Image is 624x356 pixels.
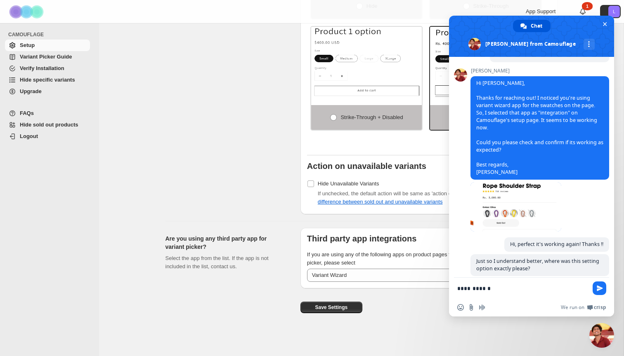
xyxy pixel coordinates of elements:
[8,31,93,38] span: CAMOUFLAGE
[307,251,548,266] span: If you are using any of the following apps on product pages that replaces your theme's original v...
[318,180,379,187] span: Hide Unavailable Variants
[608,6,620,17] span: Avatar with initials L
[582,2,593,10] div: 1
[5,86,90,97] a: Upgrade
[579,7,587,16] a: 1
[457,304,464,311] span: Insert an emoji
[20,77,75,83] span: Hide specific variants
[600,5,621,18] button: Avatar with initials L
[20,122,78,128] span: Hide sold out products
[307,234,417,243] b: Third party app integrations
[457,285,588,292] textarea: Compose your message...
[468,304,475,311] span: Send a file
[20,42,35,48] span: Setup
[613,9,615,14] text: L
[307,162,426,171] b: Action on unavailable variants
[561,304,606,311] a: We run onCrisp
[5,119,90,131] a: Hide sold out products
[476,258,599,272] span: Just so I understand better, where was this setting option exactly please?
[20,133,38,139] span: Logout
[5,131,90,142] a: Logout
[531,20,542,32] span: Chat
[476,80,603,176] span: Hi [PERSON_NAME], Thanks for reaching out! I noticed you're using variant wizard app for the swat...
[5,74,90,86] a: Hide specific variants
[5,51,90,63] a: Variant Picker Guide
[20,54,72,60] span: Variant Picker Guide
[20,88,42,94] span: Upgrade
[430,27,541,97] img: None
[20,110,34,116] span: FAQs
[165,255,269,269] span: Select the app from the list. If the app is not included in the list, contact us.
[584,39,595,50] div: More channels
[593,281,606,295] span: Send
[594,304,606,311] span: Crisp
[300,302,362,313] button: Save Settings
[318,190,542,205] span: If unchecked, the default action will be same as 'action on sold out variants' set above.
[526,8,555,14] span: App Support
[513,20,551,32] div: Chat
[510,241,603,248] span: Hi, perfect it's working again! Thanks !!
[340,114,403,120] span: Strike-through + Disabled
[311,27,422,97] img: Strike-through + Disabled
[7,0,48,23] img: Camouflage
[600,20,609,28] span: Close chat
[470,68,609,74] span: [PERSON_NAME]
[5,40,90,51] a: Setup
[479,304,485,311] span: Audio message
[165,234,287,251] h2: Are you using any third party app for variant picker?
[5,108,90,119] a: FAQs
[561,304,584,311] span: We run on
[315,304,347,311] span: Save Settings
[5,63,90,74] a: Verify Installation
[589,323,614,348] div: Close chat
[20,65,64,71] span: Verify Installation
